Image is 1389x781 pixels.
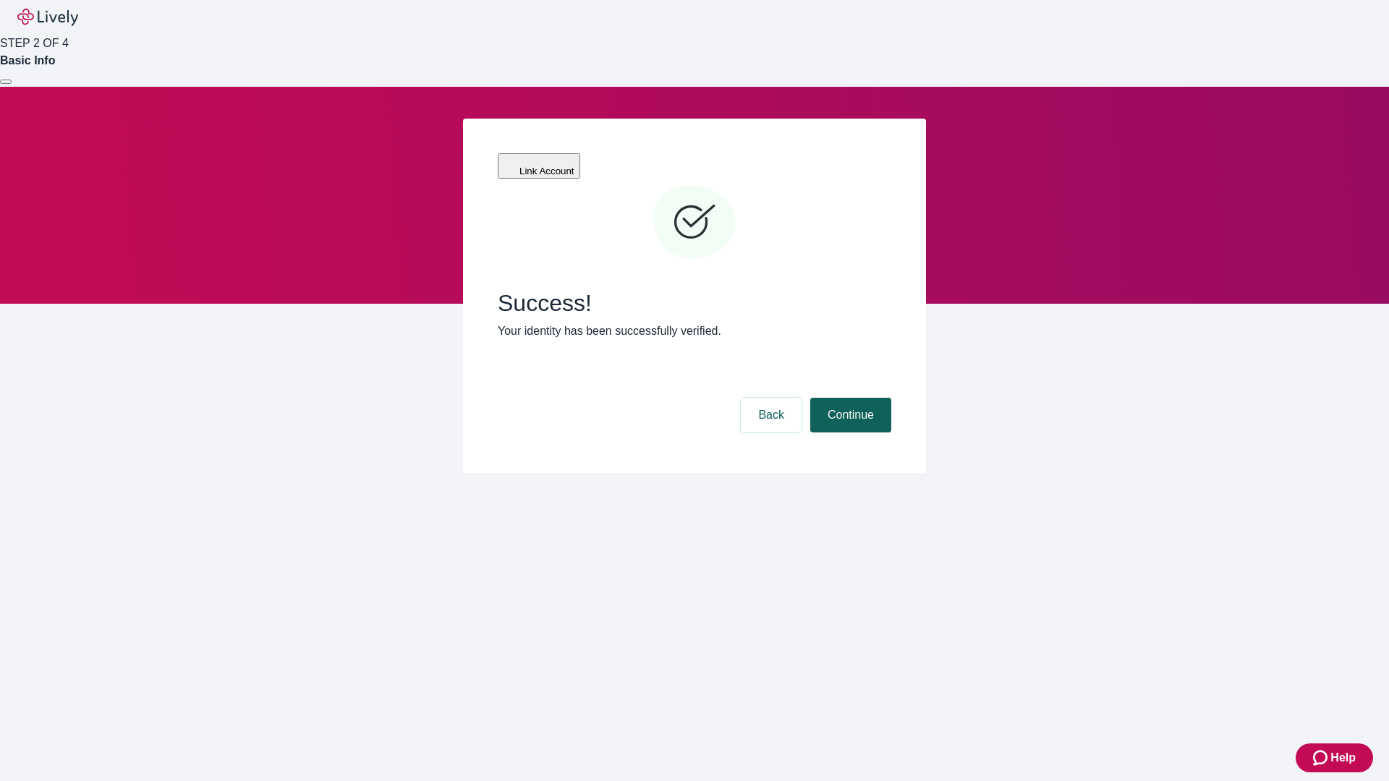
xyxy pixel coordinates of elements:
img: Lively [17,9,78,26]
p: Your identity has been successfully verified. [498,323,891,340]
span: Help [1330,749,1356,767]
svg: Checkmark icon [651,179,738,266]
span: Success! [498,289,891,317]
svg: Zendesk support icon [1313,749,1330,767]
button: Back [741,398,802,432]
button: Zendesk support iconHelp [1296,743,1373,772]
button: Link Account [498,153,580,179]
button: Continue [810,398,891,432]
